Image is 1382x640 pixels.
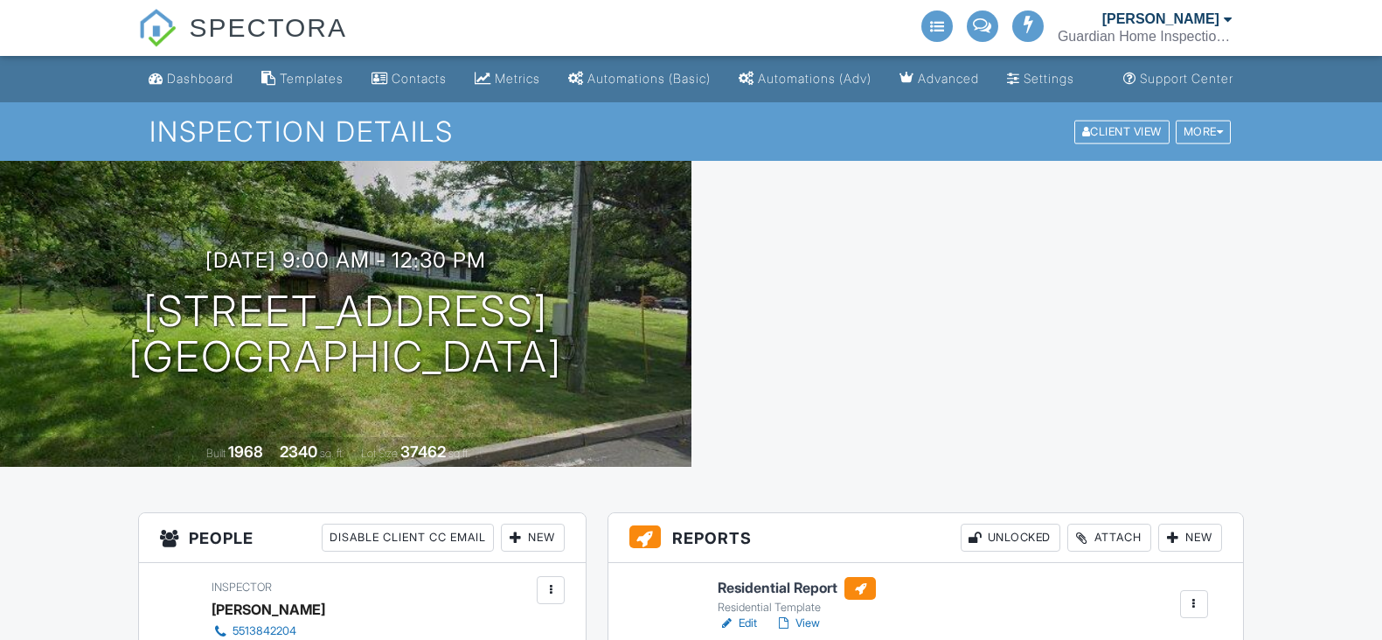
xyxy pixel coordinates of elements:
span: SPECTORA [190,9,348,45]
div: New [501,524,565,552]
div: 1968 [228,442,263,461]
div: Templates [280,71,344,86]
a: Automations (Basic) [561,63,718,95]
a: SPECTORA [138,26,347,59]
div: Residential Template [718,601,876,615]
a: Automations (Advanced) [732,63,879,95]
span: sq. ft. [320,447,344,460]
h3: People [139,513,586,563]
span: Built [206,447,226,460]
div: Settings [1024,71,1074,86]
h6: Residential Report [718,577,876,600]
div: New [1158,524,1222,552]
div: Disable Client CC Email [322,524,494,552]
div: 5513842204 [233,624,296,638]
div: Attach [1067,524,1151,552]
h1: Inspection Details [149,116,1233,147]
a: Contacts [365,63,454,95]
h3: Reports [608,513,1243,563]
a: Support Center [1116,63,1240,95]
a: Advanced [892,63,986,95]
div: 37462 [400,442,446,461]
div: Dashboard [167,71,233,86]
div: Guardian Home Inspections LLC [1058,28,1233,45]
span: Lot Size [361,447,398,460]
div: Advanced [918,71,979,86]
img: The Best Home Inspection Software - Spectora [138,9,177,47]
div: Automations (Basic) [587,71,711,86]
div: Unlocked [961,524,1060,552]
a: Templates [254,63,351,95]
a: Metrics [468,63,547,95]
div: Contacts [392,71,447,86]
div: [PERSON_NAME] [212,596,325,623]
div: Client View [1074,120,1170,143]
a: Dashboard [142,63,240,95]
a: Client View [1073,124,1174,137]
div: 2340 [280,442,317,461]
div: Support Center [1140,71,1233,86]
h3: [DATE] 9:00 am - 12:30 pm [205,248,486,272]
span: Inspector [212,581,272,594]
a: 5513842204 [212,623,499,640]
a: Residential Report Residential Template [718,577,876,616]
span: sq.ft. [448,447,470,460]
div: More [1176,120,1232,143]
div: Metrics [495,71,540,86]
div: Automations (Adv) [758,71,872,86]
h1: [STREET_ADDRESS] [GEOGRAPHIC_DATA] [128,289,562,381]
a: Settings [1000,63,1081,95]
div: [PERSON_NAME] [1102,10,1219,28]
a: View [774,615,820,632]
a: Edit [718,615,757,632]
